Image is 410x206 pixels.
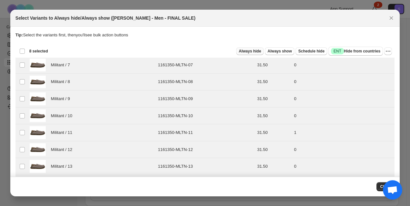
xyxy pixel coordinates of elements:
span: Militant / 12 [51,146,76,153]
span: Militant / 9 [51,96,73,102]
span: Close [380,184,391,189]
td: 0 [292,158,395,175]
td: 31.50 [255,124,292,141]
span: Militant / 10 [51,113,76,119]
img: 1161350-MLTN_1_80c4f30b-1776-40f2-a53c-a24836007cae.jpg [30,160,46,173]
td: 31.50 [255,73,292,90]
td: 0 [292,90,395,108]
span: Always hide [239,49,261,54]
td: 0 [292,57,395,74]
img: 1161350-MLTN_1_80c4f30b-1776-40f2-a53c-a24836007cae.jpg [30,76,46,89]
span: Schedule hide [298,49,324,54]
td: 1161350-MLTN-13 [156,158,255,175]
img: 1161350-MLTN_1_80c4f30b-1776-40f2-a53c-a24836007cae.jpg [30,143,46,156]
td: 31.50 [255,141,292,158]
img: 1161350-MLTN_1_80c4f30b-1776-40f2-a53c-a24836007cae.jpg [30,126,46,139]
td: 0 [292,107,395,124]
p: Select the variants first, then you'll see bulk action buttons [15,32,395,38]
span: Militant / 13 [51,163,76,170]
span: Militant / 11 [51,129,76,136]
button: Schedule hide [296,47,327,55]
td: 1161350-MLTN-09 [156,90,255,108]
button: Always hide [236,47,264,55]
td: 1161350-MLTN-12 [156,141,255,158]
td: 1161350-MLTN-07 [156,57,255,74]
span: Hide from countries [331,48,380,54]
td: 1161350-MLTN-10 [156,107,255,124]
strong: Tip: [15,33,23,37]
button: Close [387,14,396,23]
span: Always show [268,49,292,54]
td: 1 [292,124,395,141]
h2: Select Variants to Always hide/Always show ([PERSON_NAME] - Men - FINAL SALE) [15,15,196,21]
span: 8 selected [29,49,48,54]
td: 31.50 [255,158,292,175]
td: 1161350-MLTN-08 [156,73,255,90]
span: Militant / 8 [51,79,73,85]
button: More actions [384,47,392,55]
td: 1161350-MLTN-14 [156,175,255,192]
td: 31.50 [255,57,292,74]
span: Militant / 7 [51,62,73,68]
td: 31.50 [255,107,292,124]
td: 31.50 [255,90,292,108]
td: 0 [292,175,395,192]
button: Close [376,182,395,191]
img: 1161350-MLTN_1_80c4f30b-1776-40f2-a53c-a24836007cae.jpg [30,92,46,105]
td: 0 [292,141,395,158]
span: ENT [334,49,341,54]
a: Open chat [383,180,402,200]
button: Always show [265,47,294,55]
img: 1161350-MLTN_1_80c4f30b-1776-40f2-a53c-a24836007cae.jpg [30,59,46,71]
img: 1161350-MLTN_1_80c4f30b-1776-40f2-a53c-a24836007cae.jpg [30,109,46,122]
button: SuccessENTHide from countries [328,47,383,56]
td: 1161350-MLTN-11 [156,124,255,141]
td: 0 [292,73,395,90]
td: 31.50 [255,175,292,192]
